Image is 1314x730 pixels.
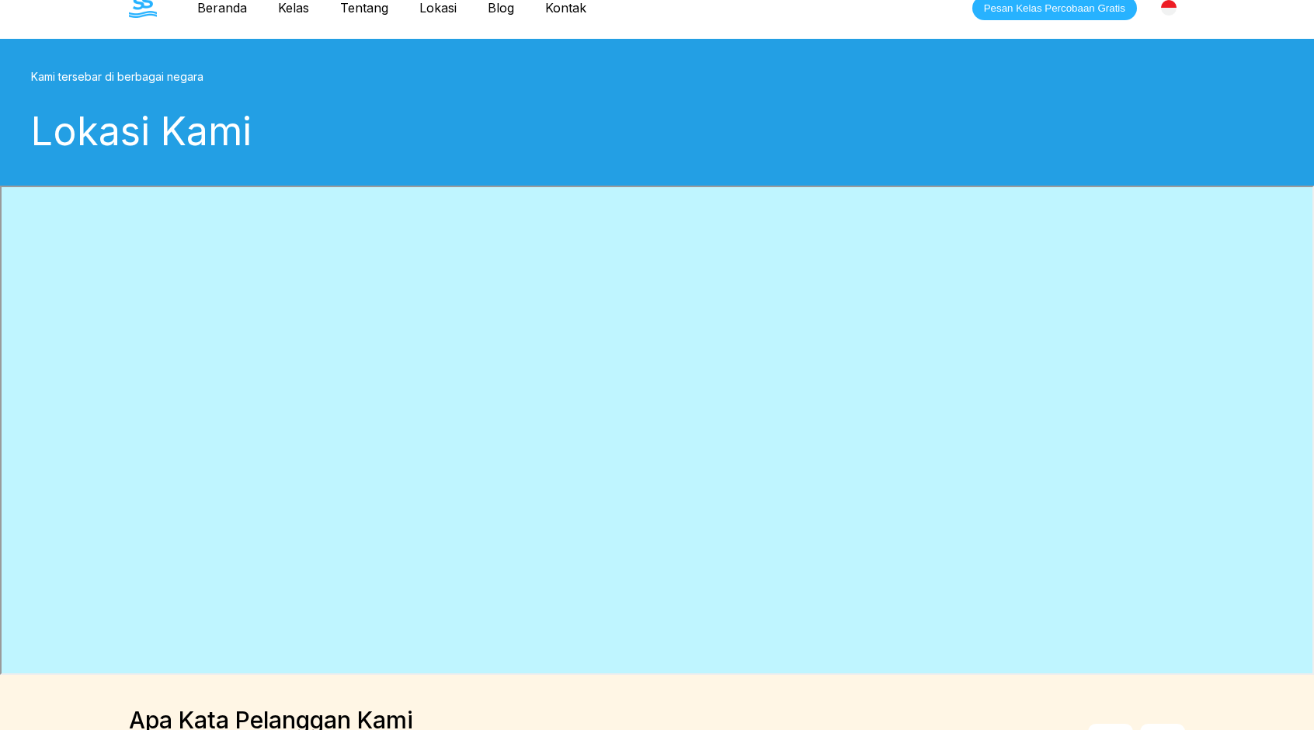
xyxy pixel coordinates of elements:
[31,108,1087,155] div: Lokasi Kami
[31,70,1087,83] div: Kami tersebar di berbagai negara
